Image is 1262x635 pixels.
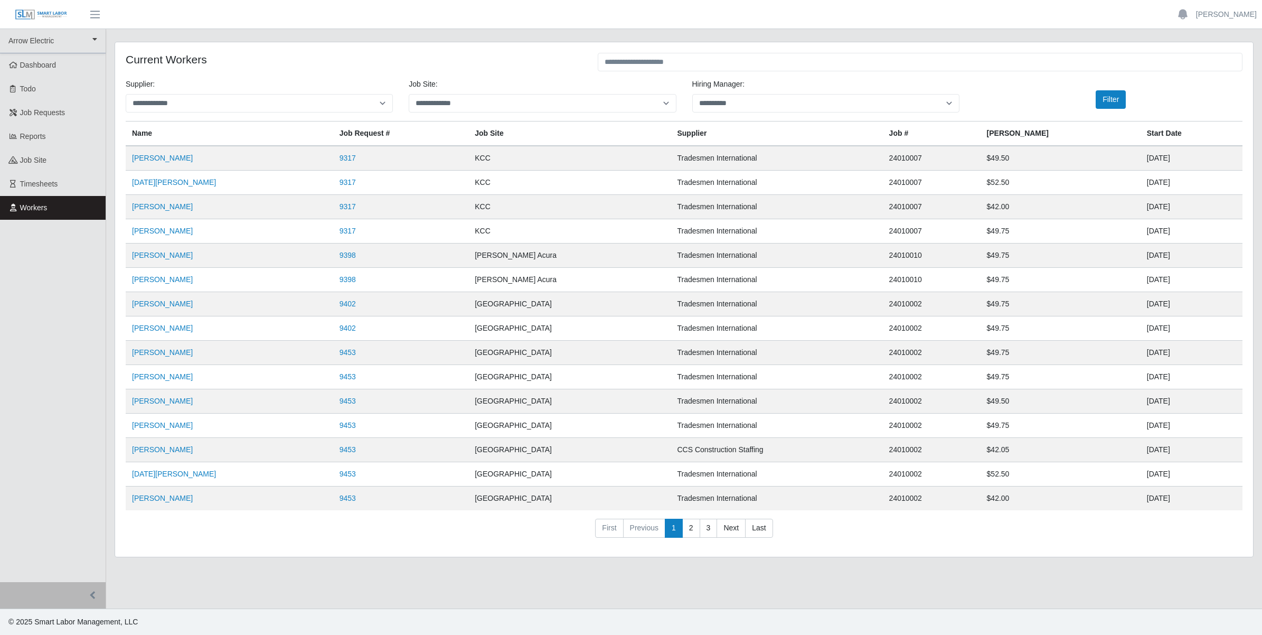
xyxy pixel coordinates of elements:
td: Tradesmen International [671,365,882,389]
a: Next [717,519,746,538]
a: 9453 [340,470,356,478]
td: Tradesmen International [671,292,882,316]
a: 9453 [340,421,356,429]
td: $49.75 [981,244,1141,268]
td: CCS Construction Staffing [671,438,882,462]
td: 24010002 [883,414,981,438]
a: 9453 [340,494,356,502]
a: 9317 [340,178,356,186]
td: [DATE] [1141,316,1242,341]
a: 9453 [340,445,356,454]
td: Tradesmen International [671,389,882,414]
td: Tradesmen International [671,171,882,195]
label: Hiring Manager: [692,79,745,90]
th: Supplier [671,122,882,146]
td: [DATE] [1141,195,1242,219]
a: 1 [665,519,683,538]
th: [PERSON_NAME] [981,122,1141,146]
td: Tradesmen International [671,316,882,341]
td: KCC [468,146,671,171]
a: [DATE][PERSON_NAME] [132,178,216,186]
td: $49.75 [981,414,1141,438]
td: 24010002 [883,438,981,462]
th: Name [126,122,333,146]
td: [GEOGRAPHIC_DATA] [468,462,671,487]
td: KCC [468,219,671,244]
td: [DATE] [1141,268,1242,292]
td: KCC [468,195,671,219]
a: 9453 [340,397,356,405]
td: 24010002 [883,292,981,316]
th: Job # [883,122,981,146]
td: $42.00 [981,195,1141,219]
td: [GEOGRAPHIC_DATA] [468,316,671,341]
td: $49.50 [981,389,1141,414]
nav: pagination [126,519,1242,546]
td: $49.75 [981,341,1141,365]
td: 24010002 [883,487,981,511]
td: KCC [468,171,671,195]
td: $52.50 [981,462,1141,487]
a: [PERSON_NAME] [132,372,193,381]
td: 24010007 [883,195,981,219]
a: 9317 [340,154,356,162]
img: SLM Logo [15,9,68,21]
a: 9317 [340,202,356,211]
td: [DATE] [1141,487,1242,511]
label: job site: [409,79,437,90]
td: Tradesmen International [671,341,882,365]
th: job site [468,122,671,146]
td: [PERSON_NAME] Acura [468,268,671,292]
td: $49.75 [981,268,1141,292]
a: 9398 [340,275,356,284]
span: © 2025 Smart Labor Management, LLC [8,618,138,626]
a: [PERSON_NAME] [132,421,193,429]
a: [PERSON_NAME] [132,275,193,284]
td: $49.50 [981,146,1141,171]
a: [PERSON_NAME] [132,300,193,308]
td: 24010010 [883,244,981,268]
td: $49.75 [981,219,1141,244]
a: 9402 [340,324,356,332]
td: $42.05 [981,438,1141,462]
a: 9453 [340,372,356,381]
td: [DATE] [1141,171,1242,195]
span: Workers [20,203,48,212]
span: Dashboard [20,61,56,69]
td: [GEOGRAPHIC_DATA] [468,389,671,414]
span: Todo [20,85,36,93]
th: Job Request # [333,122,469,146]
td: $49.75 [981,316,1141,341]
button: Filter [1096,90,1126,109]
a: [PERSON_NAME] [132,494,193,502]
a: [PERSON_NAME] [132,251,193,259]
a: 9453 [340,348,356,357]
td: [DATE] [1141,389,1242,414]
td: [DATE] [1141,438,1242,462]
td: 24010002 [883,316,981,341]
td: Tradesmen International [671,268,882,292]
td: $52.50 [981,171,1141,195]
span: Job Requests [20,108,65,117]
td: 24010002 [883,389,981,414]
td: [GEOGRAPHIC_DATA] [468,487,671,511]
a: [PERSON_NAME] [132,154,193,162]
td: $42.00 [981,487,1141,511]
a: 2 [682,519,700,538]
a: [PERSON_NAME] [132,348,193,357]
a: [DATE][PERSON_NAME] [132,470,216,478]
td: [GEOGRAPHIC_DATA] [468,292,671,316]
td: 24010002 [883,365,981,389]
td: $49.75 [981,292,1141,316]
td: [PERSON_NAME] Acura [468,244,671,268]
td: Tradesmen International [671,462,882,487]
td: [DATE] [1141,244,1242,268]
a: 3 [700,519,718,538]
span: Timesheets [20,180,58,188]
td: [DATE] [1141,341,1242,365]
a: [PERSON_NAME] [132,445,193,454]
td: [DATE] [1141,146,1242,171]
td: 24010002 [883,462,981,487]
td: [GEOGRAPHIC_DATA] [468,365,671,389]
a: [PERSON_NAME] [132,202,193,211]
